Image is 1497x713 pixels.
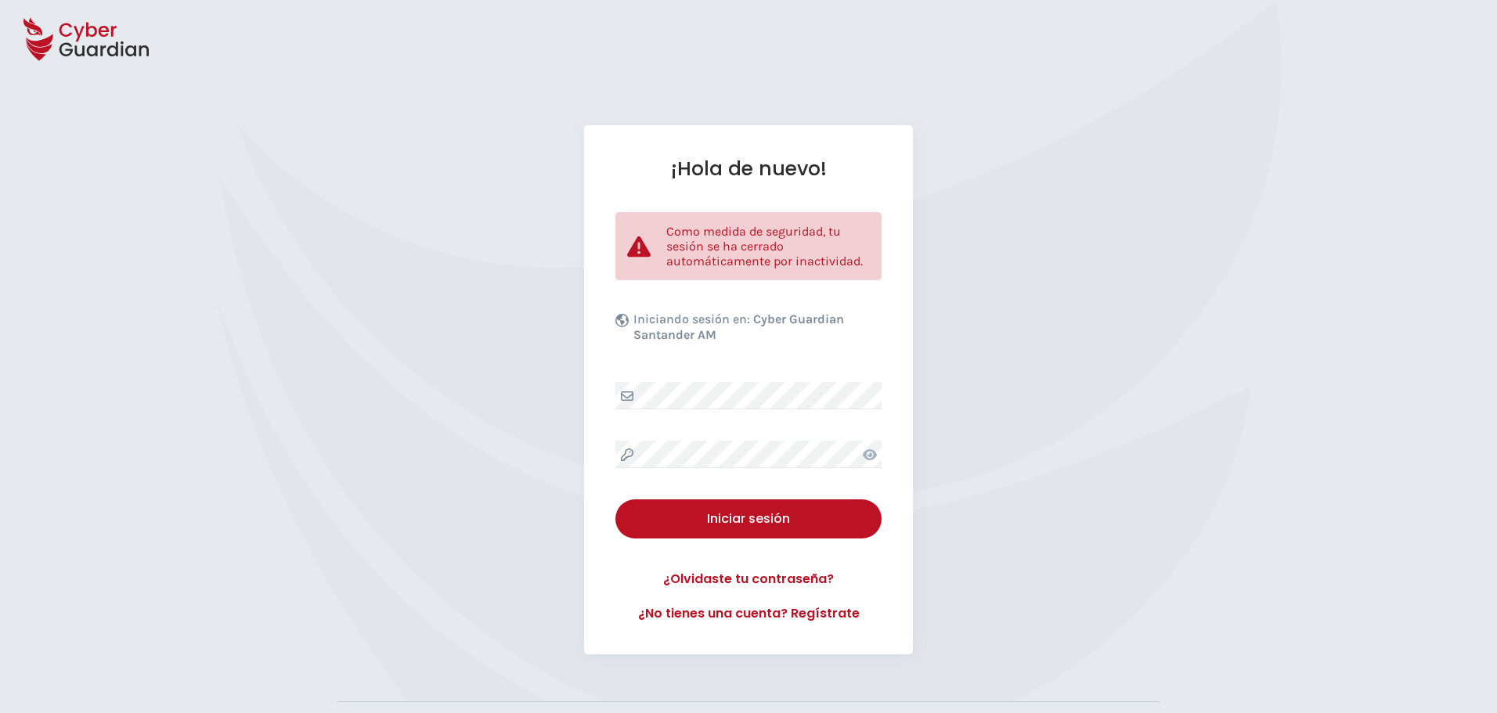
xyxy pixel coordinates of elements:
h1: ¡Hola de nuevo! [615,157,882,181]
a: ¿No tienes una cuenta? Regístrate [615,604,882,623]
p: Como medida de seguridad, tu sesión se ha cerrado automáticamente por inactividad. [666,224,870,268]
div: Iniciar sesión [627,510,870,528]
b: Cyber Guardian Santander AM [633,311,844,342]
p: Iniciando sesión en: [633,311,878,351]
a: ¿Olvidaste tu contraseña? [615,570,882,589]
button: Iniciar sesión [615,499,882,538]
